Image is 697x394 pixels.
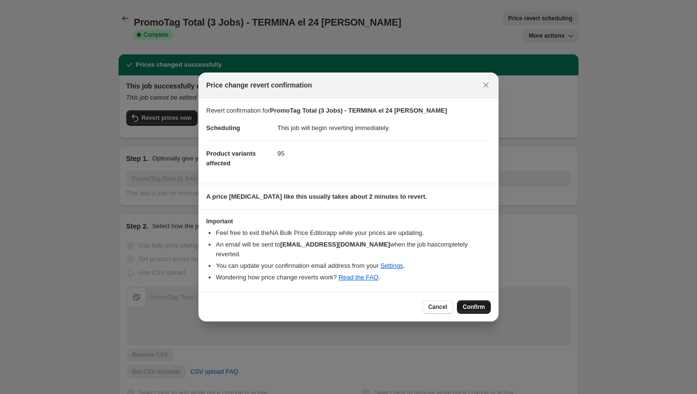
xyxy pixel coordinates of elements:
li: Feel free to exit the NA Bulk Price Editor app while your prices are updating. [216,228,491,238]
dd: 95 [277,141,491,166]
li: An email will be sent to when the job has completely reverted . [216,240,491,259]
span: Product variants affected [206,150,256,167]
a: Read the FAQ [338,274,378,281]
b: PromoTag Total (3 Jobs) - TERMINA el 24 [PERSON_NAME] [270,107,447,114]
b: A price [MEDICAL_DATA] like this usually takes about 2 minutes to revert. [206,193,427,200]
li: You can update your confirmation email address from your . [216,261,491,271]
p: Revert confirmation for [206,106,491,116]
button: Close [479,78,493,92]
span: Cancel [428,303,447,311]
li: Wondering how price change reverts work? . [216,273,491,282]
dd: This job will begin reverting immediately. [277,116,491,141]
h3: Important [206,218,491,225]
span: Price change revert confirmation [206,80,312,90]
span: Confirm [463,303,485,311]
span: Scheduling [206,124,240,131]
button: Cancel [423,300,453,314]
button: Confirm [457,300,491,314]
a: Settings [380,262,403,269]
b: [EMAIL_ADDRESS][DOMAIN_NAME] [280,241,390,248]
